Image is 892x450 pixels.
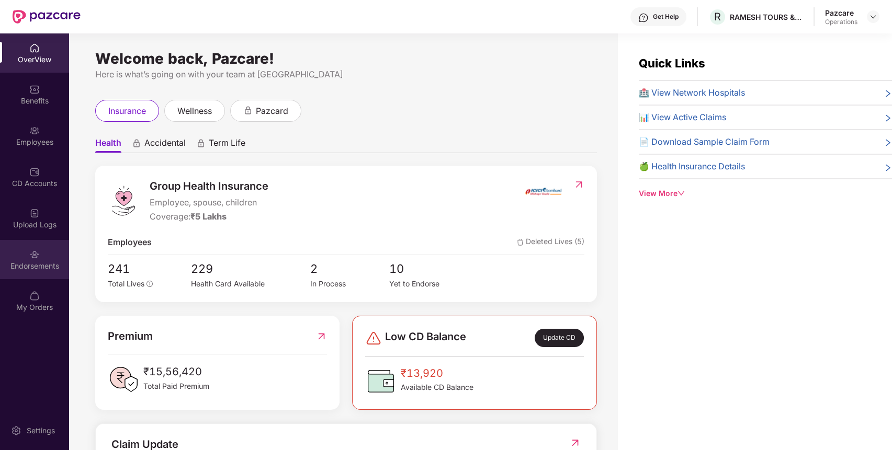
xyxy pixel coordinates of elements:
[177,105,212,118] span: wellness
[869,13,877,21] img: svg+xml;base64,PHN2ZyBpZD0iRHJvcGRvd24tMzJ4MzIiIHhtbG5zPSJodHRwOi8vd3d3LnczLm9yZy8yMDAwL3N2ZyIgd2...
[639,188,892,199] div: View More
[150,196,268,209] span: Employee, spouse, children
[639,56,705,70] span: Quick Links
[108,364,139,395] img: PaidPremiumIcon
[95,54,597,63] div: Welcome back, Pazcare!
[209,137,245,153] span: Term Life
[150,178,268,194] span: Group Health Insurance
[884,162,892,173] span: right
[639,135,770,148] span: 📄 Download Sample Claim Form
[639,160,745,173] span: 🍏 Health Insurance Details
[714,10,721,23] span: R
[13,10,81,24] img: New Pazcare Logo
[29,84,40,95] img: svg+xml;base64,PHN2ZyBpZD0iQmVuZWZpdHMiIHhtbG5zPSJodHRwOi8vd3d3LnczLm9yZy8yMDAwL3N2ZyIgd2lkdGg9Ij...
[524,178,563,204] img: insurerIcon
[385,329,466,347] span: Low CD Balance
[653,13,679,21] div: Get Help
[678,190,685,197] span: down
[401,382,473,393] span: Available CD Balance
[884,113,892,124] span: right
[730,12,803,22] div: RAMESH TOURS & TRAVELS PRIVATE LIMITED
[108,260,167,278] span: 241
[150,210,268,223] div: Coverage:
[638,13,649,23] img: svg+xml;base64,PHN2ZyBpZD0iSGVscC0zMngzMiIgeG1sbnM9Imh0dHA6Ly93d3cudzMub3JnLzIwMDAvc3ZnIiB3aWR0aD...
[535,329,584,347] div: Update CD
[389,260,469,278] span: 10
[95,68,597,81] div: Here is what’s going on with your team at [GEOGRAPHIC_DATA]
[365,330,382,347] img: svg+xml;base64,PHN2ZyBpZD0iRGFuZ2VyLTMyeDMyIiB4bWxucz0iaHR0cDovL3d3dy53My5vcmcvMjAwMC9zdmciIHdpZH...
[570,437,581,448] img: RedirectIcon
[639,111,726,124] span: 📊 View Active Claims
[29,125,40,136] img: svg+xml;base64,PHN2ZyBpZD0iRW1wbG95ZWVzIiB4bWxucz0iaHR0cDovL3d3dy53My5vcmcvMjAwMC9zdmciIHdpZHRoPS...
[884,137,892,148] span: right
[256,105,288,118] span: pazcard
[24,425,58,436] div: Settings
[825,18,857,26] div: Operations
[132,139,141,148] div: animation
[29,291,40,301] img: svg+xml;base64,PHN2ZyBpZD0iTXlfT3JkZXJzIiBkYXRhLW5hbWU9Ik15IE9yZGVycyIgeG1sbnM9Imh0dHA6Ly93d3cudz...
[108,105,146,118] span: insurance
[639,86,745,99] span: 🏥 View Network Hospitals
[108,279,144,288] span: Total Lives
[389,278,469,290] div: Yet to Endorse
[190,211,227,222] span: ₹5 Lakhs
[310,260,389,278] span: 2
[29,249,40,260] img: svg+xml;base64,PHN2ZyBpZD0iRW5kb3JzZW1lbnRzIiB4bWxucz0iaHR0cDovL3d3dy53My5vcmcvMjAwMC9zdmciIHdpZH...
[365,365,397,397] img: CDBalanceIcon
[401,365,473,382] span: ₹13,920
[95,137,121,153] span: Health
[108,328,153,344] span: Premium
[517,236,584,249] span: Deleted Lives (5)
[143,364,209,380] span: ₹15,56,420
[143,380,209,392] span: Total Paid Premium
[144,137,186,153] span: Accidental
[191,260,310,278] span: 229
[316,328,327,344] img: RedirectIcon
[884,88,892,99] span: right
[29,167,40,177] img: svg+xml;base64,PHN2ZyBpZD0iQ0RfQWNjb3VudHMiIGRhdGEtbmFtZT0iQ0QgQWNjb3VudHMiIHhtbG5zPSJodHRwOi8vd3...
[310,278,389,290] div: In Process
[196,139,206,148] div: animation
[108,185,139,216] img: logo
[29,208,40,218] img: svg+xml;base64,PHN2ZyBpZD0iVXBsb2FkX0xvZ3MiIGRhdGEtbmFtZT0iVXBsb2FkIExvZ3MiIHhtbG5zPSJodHRwOi8vd3...
[573,179,584,190] img: RedirectIcon
[108,236,152,249] span: Employees
[29,43,40,53] img: svg+xml;base64,PHN2ZyBpZD0iSG9tZSIgeG1sbnM9Imh0dHA6Ly93d3cudzMub3JnLzIwMDAvc3ZnIiB3aWR0aD0iMjAiIG...
[243,106,253,115] div: animation
[517,239,524,246] img: deleteIcon
[11,425,21,436] img: svg+xml;base64,PHN2ZyBpZD0iU2V0dGluZy0yMHgyMCIgeG1sbnM9Imh0dHA6Ly93d3cudzMub3JnLzIwMDAvc3ZnIiB3aW...
[191,278,310,290] div: Health Card Available
[825,8,857,18] div: Pazcare
[146,281,153,287] span: info-circle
